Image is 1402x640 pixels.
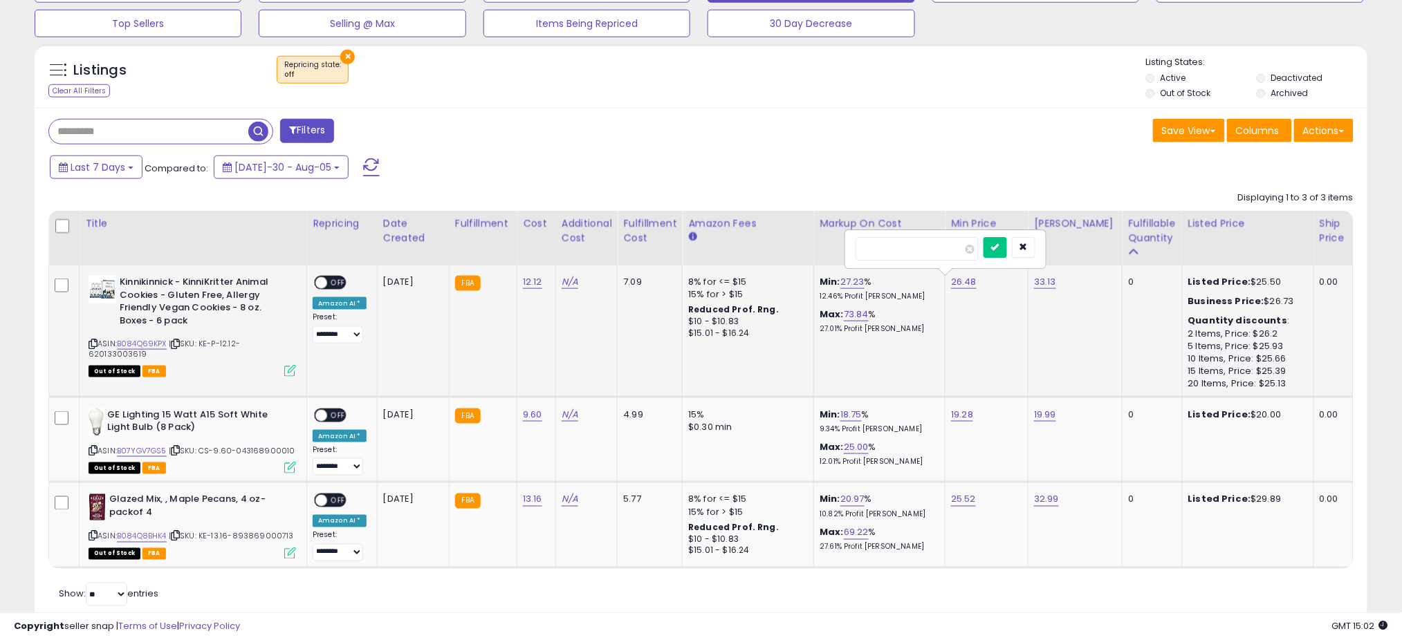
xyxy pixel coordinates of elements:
[1034,275,1056,289] a: 33.13
[562,493,578,507] a: N/A
[623,493,672,506] div: 5.77
[89,338,240,359] span: | SKU: KE-P-12.12-620133003619
[280,119,334,143] button: Filters
[840,275,865,289] a: 27.23
[1188,295,1303,308] div: $26.73
[623,216,676,245] div: Fulfillment Cost
[89,462,140,474] span: All listings that are currently out of stock and unavailable for purchase on Amazon
[340,50,355,64] button: ×
[1188,328,1303,340] div: 2 Items, Price: $26.2
[73,61,127,80] h5: Listings
[117,445,167,457] a: B07YGV7GS5
[1153,119,1225,142] button: Save View
[14,619,64,632] strong: Copyright
[85,216,301,231] div: Title
[327,277,349,289] span: OFF
[1188,352,1303,365] div: 10 Items, Price: $25.66
[688,493,803,506] div: 8% for <= $15
[48,84,110,97] div: Clear All Filters
[1034,216,1116,231] div: [PERSON_NAME]
[214,156,349,179] button: [DATE]-30 - Aug-05
[951,275,977,289] a: 26.48
[814,211,946,265] th: The percentage added to the cost of goods (COGS) that forms the calculator for Min & Max prices.
[284,59,341,80] span: Repricing state :
[1188,314,1303,327] div: :
[1227,119,1292,142] button: Columns
[562,216,612,245] div: Additional Cost
[688,545,803,557] div: $15.01 - $16.24
[313,445,367,476] div: Preset:
[820,324,934,334] p: 27.01% Profit [PERSON_NAME]
[688,231,697,243] small: Amazon Fees.
[1034,493,1059,507] a: 32.99
[1034,408,1056,422] a: 19.99
[623,408,672,421] div: 4.99
[327,409,349,421] span: OFF
[1236,124,1280,138] span: Columns
[951,216,1022,231] div: Min Price
[523,216,550,231] div: Cost
[59,587,158,601] span: Show: entries
[1188,294,1264,308] b: Business Price:
[383,493,439,506] div: [DATE]
[89,408,104,436] img: 31RKNWMh9ZL._SL40_.jpg
[820,441,934,467] div: %
[951,493,976,507] a: 25.52
[820,216,939,231] div: Markup on Cost
[89,548,140,560] span: All listings that are currently out of stock and unavailable for purchase on Amazon
[562,408,578,422] a: N/A
[840,493,865,507] a: 20.97
[1188,493,1251,506] b: Listed Price:
[688,522,779,534] b: Reduced Prof. Rng.
[820,440,844,453] b: Max:
[1320,408,1343,421] div: 0.00
[1332,619,1388,632] span: 2025-08-13 15:02 GMT
[844,526,869,540] a: 69.22
[50,156,142,179] button: Last 7 Days
[1128,276,1171,288] div: 0
[142,548,166,560] span: FBA
[313,430,367,442] div: Amazon AI *
[523,493,542,507] a: 13.16
[383,408,439,421] div: [DATE]
[688,421,803,433] div: $0.30 min
[688,534,803,546] div: $10 - $10.83
[14,620,240,633] div: seller snap | |
[455,216,511,231] div: Fulfillment
[142,462,166,474] span: FBA
[89,276,296,375] div: ASIN:
[820,308,844,321] b: Max:
[820,526,844,539] b: Max:
[313,312,367,343] div: Preset:
[327,495,349,507] span: OFF
[688,316,803,328] div: $10 - $10.83
[284,70,341,79] div: off
[1188,275,1251,288] b: Listed Price:
[1320,276,1343,288] div: 0.00
[169,531,294,542] span: | SKU: KE-13.16-893869000713
[1294,119,1354,142] button: Actions
[89,493,296,558] div: ASIN:
[1188,408,1251,421] b: Listed Price:
[820,408,934,434] div: %
[234,160,331,174] span: [DATE]-30 - Aug-05
[1238,191,1354,205] div: Displaying 1 to 3 of 3 items
[120,276,288,330] b: Kinnikinnick - KinniKritter Animal Cookies - Gluten Free, Allergy Friendly Vegan Cookies - 8 oz. ...
[688,288,803,301] div: 15% for > $15
[145,162,208,175] span: Compared to:
[688,303,779,315] b: Reduced Prof. Rng.
[1320,216,1347,245] div: Ship Price
[1188,493,1303,506] div: $29.89
[313,515,367,527] div: Amazon AI *
[89,276,116,303] img: 51-Z0WCOuUL._SL40_.jpg
[1188,408,1303,421] div: $20.00
[383,276,439,288] div: [DATE]
[844,440,869,454] a: 25.00
[844,308,869,321] a: 73.84
[523,408,542,422] a: 9.60
[688,507,803,519] div: 15% for > $15
[1271,72,1322,84] label: Deactivated
[259,10,465,37] button: Selling @ Max
[820,543,934,552] p: 27.61% Profit [PERSON_NAME]
[1320,493,1343,506] div: 0.00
